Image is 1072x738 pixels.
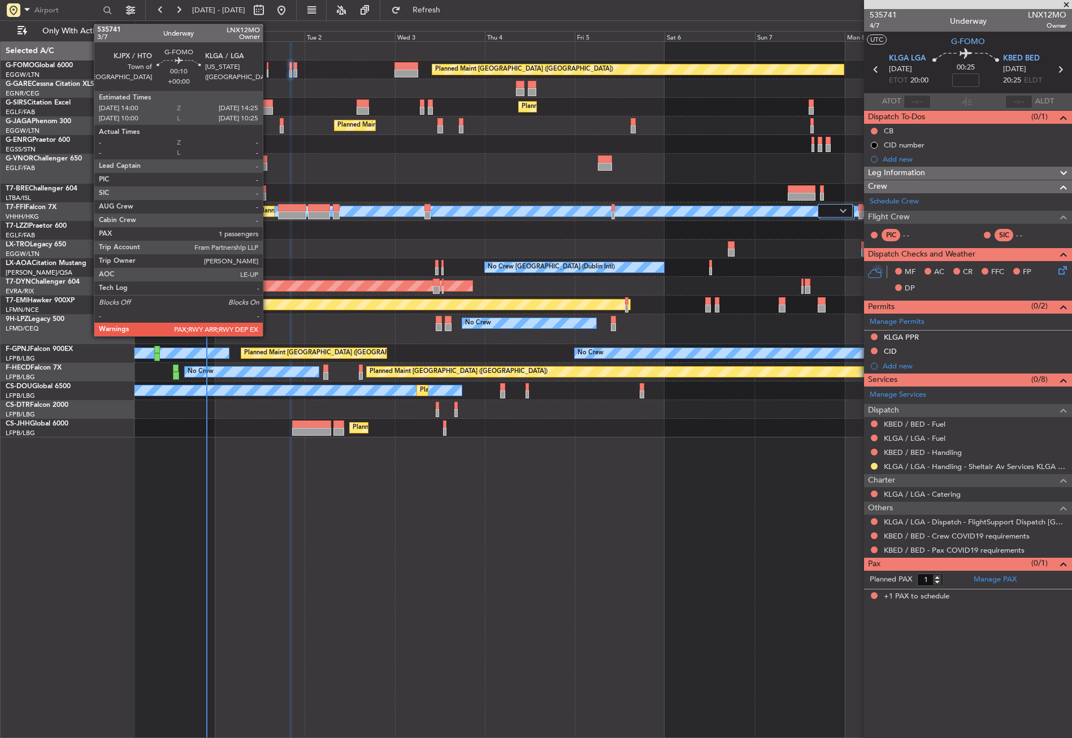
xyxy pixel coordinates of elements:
[6,81,99,88] a: G-GARECessna Citation XLS+
[870,316,925,328] a: Manage Permits
[6,62,34,69] span: G-FOMO
[882,96,901,107] span: ATOT
[6,364,31,371] span: F-HECD
[883,154,1066,164] div: Add new
[951,36,985,47] span: G-FOMO
[6,118,71,125] a: G-JAGAPhenom 300
[6,194,31,202] a: LTBA/ISL
[370,363,548,380] div: Planned Maint [GEOGRAPHIC_DATA] ([GEOGRAPHIC_DATA])
[884,332,919,342] div: KLGA PPR
[995,229,1013,241] div: SIC
[125,31,215,41] div: Sun 31
[868,474,895,487] span: Charter
[6,99,27,106] span: G-SIRS
[905,283,915,294] span: DP
[488,259,615,276] div: No Crew [GEOGRAPHIC_DATA] (Dublin Intl)
[6,306,39,314] a: LFMN/NCE
[950,15,987,27] div: Underway
[755,31,845,41] div: Sun 7
[305,31,394,41] div: Tue 2
[884,462,1066,471] a: KLGA / LGA - Handling - Sheltair Av Services KLGA / LGA
[6,297,28,304] span: T7-EMI
[6,429,35,437] a: LFPB/LBG
[34,2,99,19] input: Airport
[868,404,899,417] span: Dispatch
[868,301,895,314] span: Permits
[868,180,887,193] span: Crew
[6,316,64,323] a: 9H-LPZLegacy 500
[845,31,935,41] div: Mon 8
[88,296,196,313] div: Planned Maint [GEOGRAPHIC_DATA]
[6,410,35,419] a: LFPB/LBG
[1023,267,1031,278] span: FP
[12,22,123,40] button: Only With Activity
[1003,53,1040,64] span: KBED BED
[215,31,305,41] div: Mon 1
[6,420,68,427] a: CS-JHHGlobal 6000
[974,574,1017,585] a: Manage PAX
[6,346,30,353] span: F-GPNJ
[904,95,931,108] input: --:--
[6,279,31,285] span: T7-DYN
[420,382,598,399] div: Planned Maint [GEOGRAPHIC_DATA] ([GEOGRAPHIC_DATA])
[1031,557,1048,569] span: (0/1)
[884,531,1030,541] a: KBED / BED - Crew COVID19 requirements
[884,591,949,602] span: +1 PAX to schedule
[889,64,912,75] span: [DATE]
[1016,230,1041,240] div: - -
[395,31,485,41] div: Wed 3
[6,260,86,267] a: LX-AOACitation Mustang
[6,118,32,125] span: G-JAGA
[6,402,68,409] a: CS-DTRFalcon 2000
[6,71,40,79] a: EGGW/LTN
[6,145,36,154] a: EGSS/STN
[991,267,1004,278] span: FFC
[870,9,897,21] span: 535741
[884,140,925,150] div: CID number
[6,137,70,144] a: G-ENRGPraetor 600
[884,489,961,499] a: KLGA / LGA - Catering
[137,23,156,32] div: [DATE]
[6,185,29,192] span: T7-BRE
[6,164,35,172] a: EGLF/FAB
[6,260,32,267] span: LX-AOA
[6,99,71,106] a: G-SIRSCitation Excel
[575,31,665,41] div: Fri 5
[905,267,915,278] span: MF
[6,89,40,98] a: EGNR/CEG
[6,268,72,277] a: [PERSON_NAME]/QSA
[465,315,491,332] div: No Crew
[6,155,82,162] a: G-VNORChallenger 650
[6,373,35,381] a: LFPB/LBG
[868,248,975,261] span: Dispatch Checks and Weather
[884,517,1066,527] a: KLGA / LGA - Dispatch - FlightSupport Dispatch [GEOGRAPHIC_DATA]
[889,75,908,86] span: ETOT
[884,433,945,443] a: KLGA / LGA - Fuel
[6,108,35,116] a: EGLF/FAB
[435,61,613,78] div: Planned Maint [GEOGRAPHIC_DATA] ([GEOGRAPHIC_DATA])
[6,155,33,162] span: G-VNOR
[6,185,77,192] a: T7-BREChallenger 604
[192,5,245,15] span: [DATE] - [DATE]
[386,1,454,19] button: Refresh
[870,389,926,401] a: Manage Services
[870,21,897,31] span: 4/7
[6,241,30,248] span: LX-TRO
[6,279,80,285] a: T7-DYNChallenger 604
[6,81,32,88] span: G-GARE
[6,287,34,296] a: EVRA/RIX
[403,6,450,14] span: Refresh
[883,361,1066,371] div: Add new
[216,23,236,32] div: [DATE]
[337,117,515,134] div: Planned Maint [GEOGRAPHIC_DATA] ([GEOGRAPHIC_DATA])
[6,354,35,363] a: LFPB/LBG
[6,402,30,409] span: CS-DTR
[840,209,847,213] img: arrow-gray.svg
[6,212,39,221] a: VHHH/HKG
[884,448,962,457] a: KBED / BED - Handling
[6,346,73,353] a: F-GPNJFalcon 900EX
[884,346,897,356] div: CID
[6,297,75,304] a: T7-EMIHawker 900XP
[6,420,30,427] span: CS-JHH
[6,364,62,371] a: F-HECDFalcon 7X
